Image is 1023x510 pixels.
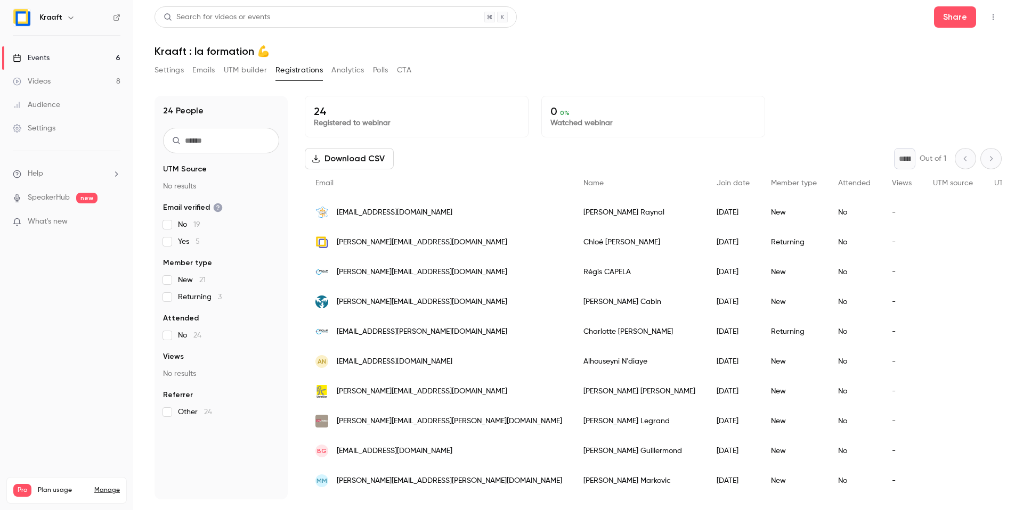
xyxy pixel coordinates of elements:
[337,237,507,248] span: [PERSON_NAME][EMAIL_ADDRESS][DOMAIN_NAME]
[331,62,364,79] button: Analytics
[337,386,507,397] span: [PERSON_NAME][EMAIL_ADDRESS][DOMAIN_NAME]
[706,436,760,466] div: [DATE]
[28,216,68,227] span: What's new
[163,202,223,213] span: Email verified
[305,148,394,169] button: Download CSV
[337,416,562,427] span: [PERSON_NAME][EMAIL_ADDRESS][PERSON_NAME][DOMAIN_NAME]
[706,317,760,347] div: [DATE]
[760,257,827,287] div: New
[163,313,199,324] span: Attended
[315,295,328,308] img: hurecanalisations.fr
[192,62,215,79] button: Emails
[163,351,184,362] span: Views
[550,105,756,118] p: 0
[838,179,871,187] span: Attended
[827,406,881,436] div: No
[573,466,706,496] div: [PERSON_NAME] Markovic
[573,257,706,287] div: Régis CAPELA
[760,287,827,317] div: New
[155,62,184,79] button: Settings
[760,436,827,466] div: New
[933,179,973,187] span: UTM source
[706,287,760,317] div: [DATE]
[706,347,760,376] div: [DATE]
[315,236,328,249] img: kraaft.co
[337,297,507,308] span: [PERSON_NAME][EMAIL_ADDRESS][DOMAIN_NAME]
[827,198,881,227] div: No
[337,446,452,457] span: [EMAIL_ADDRESS][DOMAIN_NAME]
[38,486,88,495] span: Plan usage
[573,198,706,227] div: [PERSON_NAME] Raynal
[827,466,881,496] div: No
[314,118,519,128] p: Registered to webinar
[337,326,507,338] span: [EMAIL_ADDRESS][PERSON_NAME][DOMAIN_NAME]
[163,164,207,175] span: UTM Source
[881,406,922,436] div: -
[573,227,706,257] div: Chloé [PERSON_NAME]
[337,475,562,487] span: [PERSON_NAME][EMAIL_ADDRESS][PERSON_NAME][DOMAIN_NAME]
[760,347,827,376] div: New
[178,292,222,302] span: Returning
[337,356,452,367] span: [EMAIL_ADDRESS][DOMAIN_NAME]
[771,179,817,187] span: Member type
[314,105,519,118] p: 24
[881,466,922,496] div: -
[760,376,827,406] div: New
[573,436,706,466] div: [PERSON_NAME] Guillermond
[827,287,881,317] div: No
[573,406,706,436] div: [PERSON_NAME] Legrand
[318,357,326,366] span: AN
[881,376,922,406] div: -
[760,406,827,436] div: New
[827,436,881,466] div: No
[881,347,922,376] div: -
[881,317,922,347] div: -
[827,376,881,406] div: No
[706,227,760,257] div: [DATE]
[163,258,212,268] span: Member type
[827,227,881,257] div: No
[315,206,328,219] img: technictp.fr
[573,376,706,406] div: [PERSON_NAME] [PERSON_NAME]
[199,276,206,284] span: 21
[706,466,760,496] div: [DATE]
[315,179,334,187] span: Email
[163,164,279,417] section: facet-groups
[337,207,452,218] span: [EMAIL_ADDRESS][DOMAIN_NAME]
[224,62,267,79] button: UTM builder
[13,168,120,179] li: help-dropdown-opener
[920,153,946,164] p: Out of 1
[204,408,212,416] span: 24
[178,407,212,417] span: Other
[193,332,201,339] span: 24
[881,257,922,287] div: -
[315,415,328,427] img: cybstores.com
[934,6,976,28] button: Share
[827,257,881,287] div: No
[39,12,62,23] h6: Kraaft
[760,227,827,257] div: Returning
[13,9,30,26] img: Kraaft
[94,486,120,495] a: Manage
[760,466,827,496] div: New
[760,317,827,347] div: Returning
[218,293,222,301] span: 3
[760,198,827,227] div: New
[315,385,328,398] img: lhotellier.fr
[275,62,323,79] button: Registrations
[13,484,31,497] span: Pro
[316,476,327,486] span: MM
[178,275,206,285] span: New
[163,104,204,117] h1: 24 People
[892,179,912,187] span: Views
[827,317,881,347] div: No
[108,217,120,227] iframe: Noticeable Trigger
[706,257,760,287] div: [DATE]
[717,179,750,187] span: Join date
[193,221,200,228] span: 19
[573,287,706,317] div: [PERSON_NAME] Cabin
[317,446,327,456] span: BG
[550,118,756,128] p: Watched webinar
[706,376,760,406] div: [DATE]
[583,179,604,187] span: Name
